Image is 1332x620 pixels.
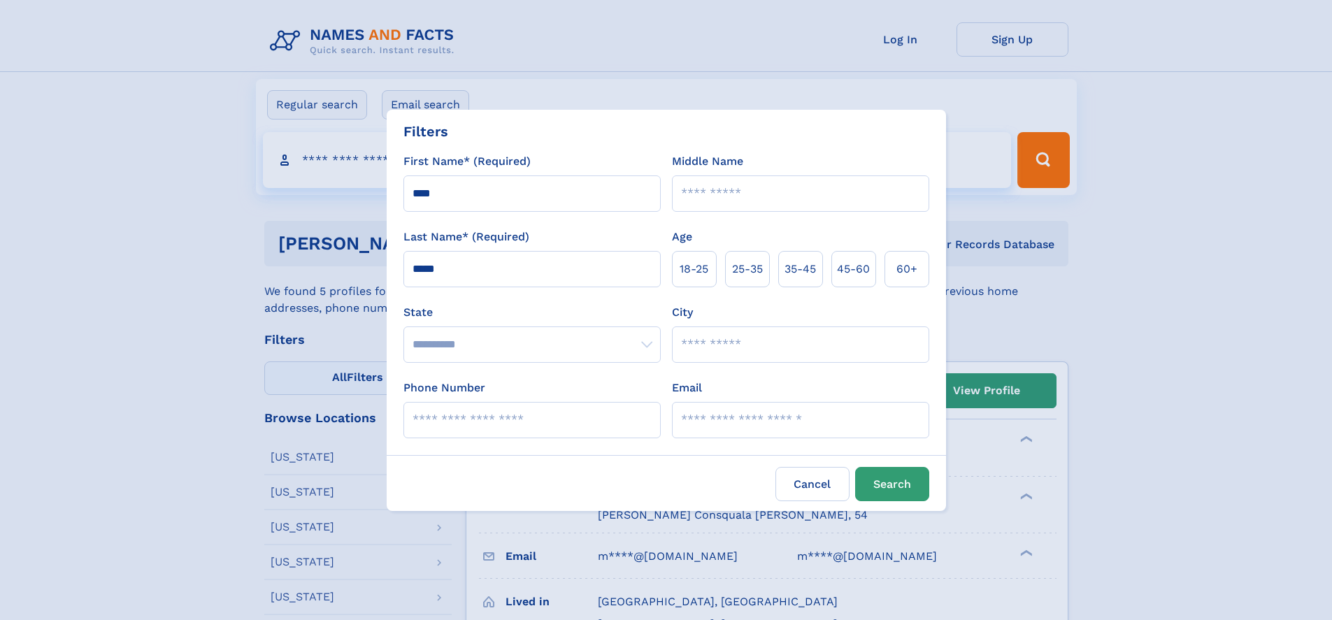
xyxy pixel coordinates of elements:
label: First Name* (Required) [403,153,531,170]
label: Middle Name [672,153,743,170]
button: Search [855,467,929,501]
span: 35‑45 [785,261,816,277]
label: Cancel [775,467,850,501]
span: 25‑35 [732,261,763,277]
label: Email [672,380,702,396]
span: 45‑60 [837,261,870,277]
label: City [672,304,693,321]
label: State [403,304,661,321]
label: Phone Number [403,380,485,396]
span: 60+ [896,261,917,277]
span: 18‑25 [680,261,708,277]
label: Age [672,229,692,245]
label: Last Name* (Required) [403,229,529,245]
div: Filters [403,121,448,142]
